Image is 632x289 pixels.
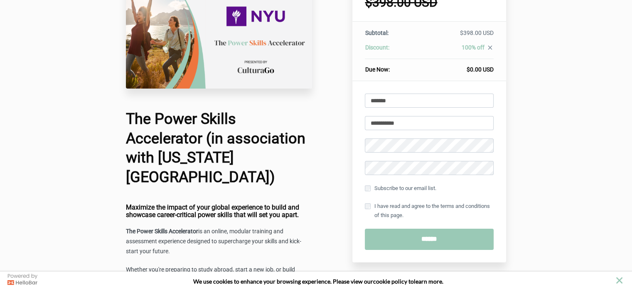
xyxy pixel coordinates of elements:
h4: Maximize the impact of your global experience to build and showcase career-critical power skills ... [126,204,312,218]
span: learn more. [414,278,443,285]
th: Due Now: [365,59,419,74]
label: I have read and agree to the terms and conditions of this page. [365,202,494,220]
h1: The Power Skills Accelerator (in association with [US_STATE][GEOGRAPHIC_DATA]) [126,109,312,187]
strong: to [408,278,414,285]
i: close [487,44,494,51]
span: $0.00 USD [467,66,494,73]
th: Discount: [365,43,419,59]
span: Subtotal: [365,30,388,36]
input: Subscribe to our email list. [365,185,371,191]
input: I have read and agree to the terms and conditions of this page. [365,203,371,209]
p: is an online, modular training and assessment experience designed to supercharge your skills and ... [126,227,312,257]
button: close [614,275,625,286]
label: Subscribe to our email list. [365,184,436,193]
strong: The Power Skills Accelerator [126,228,198,235]
a: cookie policy [373,278,407,285]
span: We use cookies to enhance your browsing experience. Please view our [193,278,373,285]
span: 100% off [462,44,484,51]
td: $398.00 USD [419,29,494,43]
a: close [484,44,494,53]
